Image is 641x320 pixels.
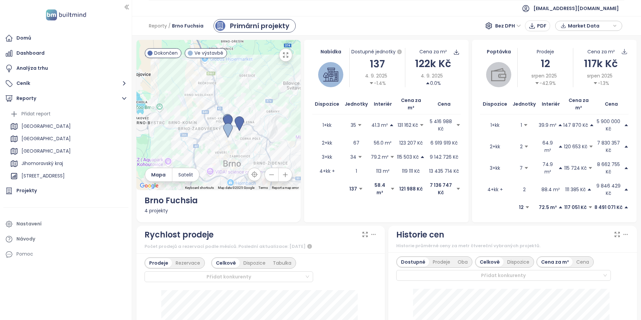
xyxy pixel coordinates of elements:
[374,139,392,147] p: 56.0 m²
[519,204,524,211] p: 12
[350,56,405,72] div: 137
[397,257,429,267] div: Dostupné
[524,166,529,170] span: caret-down
[587,48,615,55] div: Cena za m²
[476,257,504,267] div: Celkově
[564,204,587,211] p: 117 051 Kč
[624,123,629,127] span: caret-up
[312,136,342,150] td: 2+kk
[212,258,240,268] div: Celkově
[495,21,521,31] span: Bez DPH
[558,205,563,210] span: caret-up
[144,194,293,207] div: Brno Fuchsia
[589,123,594,127] span: caret-up
[593,79,609,87] div: -1.3%
[535,81,539,86] span: caret-down
[8,146,127,157] div: [GEOGRAPHIC_DATA]
[312,94,342,114] th: Dispozice
[350,48,405,56] div: Dostupné jednotky
[8,158,127,169] div: Jihomoravský kraj
[214,19,296,33] a: primary
[16,220,42,228] div: Nastavení
[558,144,563,149] span: caret-up
[44,8,88,22] img: logo
[21,147,71,155] div: [GEOGRAPHIC_DATA]
[480,136,510,157] td: 2+kk
[537,257,573,267] div: Cena za m²
[541,186,560,193] p: 88.4 m²
[145,168,172,181] button: Mapa
[587,187,592,192] span: caret-up
[456,123,461,127] span: caret-down
[429,167,459,175] p: 13 435 714 Kč
[144,243,377,251] div: Počet prodejů a rezervací podle měsíců. Poslední aktualizace: [DATE]
[349,185,357,193] p: 137
[594,139,623,154] p: 7 830 357 Kč
[525,20,550,31] button: PDF
[399,185,423,193] p: 121 988 Kč
[399,139,423,147] p: 123 207 Kč
[563,121,588,129] p: 147 870 Kč
[397,153,419,161] p: 115 503 Kč
[573,56,629,71] div: 117k Kč
[491,67,506,82] img: wallet
[8,109,127,119] div: Přidat report
[480,48,517,55] div: Poptávka
[454,257,471,267] div: Oba
[589,144,593,149] span: caret-down
[558,166,563,170] span: caret-up
[154,49,178,57] span: Dokončen
[518,56,573,71] div: 12
[194,49,223,57] span: Ve výstavbě
[258,186,268,190] a: Terms (opens in new tab)
[218,186,254,190] span: Map data ©2025 Google
[8,171,127,181] div: [STREET_ADDRESS]
[16,235,35,243] div: Návody
[172,168,199,181] button: Satelit
[419,123,424,127] span: caret-down
[593,81,598,86] span: caret-down
[353,139,359,147] p: 67
[272,186,299,190] a: Report a map error
[21,172,65,180] div: [STREET_ADDRESS]
[138,181,160,190] img: Google
[510,94,538,114] th: Jednotky
[525,205,530,210] span: caret-down
[539,121,557,129] p: 39.9 m²
[427,94,461,114] th: Cena
[419,48,447,55] div: Cena za m²
[21,135,71,143] div: [GEOGRAPHIC_DATA]
[539,204,557,211] p: 72.5 m²
[3,184,128,198] a: Projekty
[531,72,557,79] span: srpen 2025
[168,20,171,32] span: /
[594,204,623,211] p: 8 491 071 Kč
[16,186,37,195] div: Projekty
[573,257,593,267] div: Cena
[559,21,619,31] div: button
[389,123,394,127] span: caret-up
[521,121,522,129] p: 1
[480,114,510,136] td: 1+kk
[565,186,586,193] p: 111 385 Kč
[421,72,443,79] span: 4. 9. 2025
[538,139,557,154] p: 64.9 m²
[504,257,533,267] div: Dispozice
[149,20,167,32] span: Reporty
[427,181,455,196] p: 7 136 747 Kč
[535,79,556,87] div: -42.9%
[430,153,458,161] p: 9 142 726 Kč
[370,94,395,114] th: Interiér
[3,77,128,90] button: Ceník
[3,47,128,60] a: Dashboard
[269,258,295,268] div: Tabulka
[3,217,128,231] a: Nastavení
[524,144,529,149] span: caret-down
[16,64,48,72] div: Analýza trhu
[358,186,363,191] span: caret-down
[358,155,362,159] span: caret-down
[144,207,293,214] div: 4 projekty
[537,22,546,30] span: PDF
[312,114,342,136] td: 1+kk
